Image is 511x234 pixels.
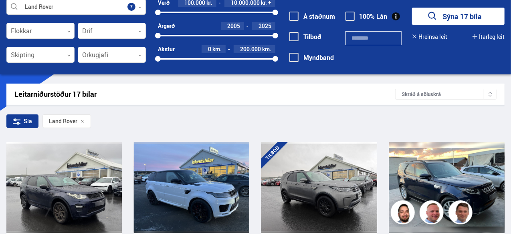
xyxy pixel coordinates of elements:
[289,33,321,40] label: Tilboð
[49,118,77,124] span: Land Rover
[473,34,505,40] button: Ítarleg leit
[289,13,335,20] label: Á staðnum
[158,23,175,29] div: Árgerð
[412,34,447,40] button: Hreinsa leit
[14,90,395,98] div: Leitarniðurstöður 17 bílar
[289,54,334,61] label: Myndband
[208,45,211,53] span: 0
[450,202,474,226] img: FbJEzSuNWCJXmdc-.webp
[212,46,222,52] span: km.
[395,89,497,100] div: Skráð á söluskrá
[240,45,261,53] span: 200.000
[392,202,416,226] img: nhp88E3Fdnt1Opn2.png
[6,114,38,128] div: Sía
[421,202,445,226] img: siFngHWaQ9KaOqBr.png
[158,46,175,52] div: Akstur
[262,46,271,52] span: km.
[227,22,240,30] span: 2005
[345,13,388,20] label: 100% Lán
[412,8,505,25] button: Sýna 17 bíla
[259,22,271,30] span: 2025
[6,3,30,27] button: Opna LiveChat spjallviðmót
